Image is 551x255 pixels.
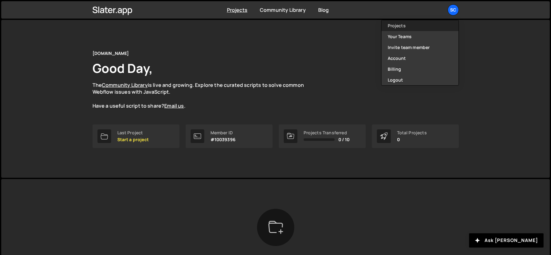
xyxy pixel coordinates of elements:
[382,53,458,64] a: Account
[93,60,153,77] h1: Good Day,
[260,7,306,13] a: Community Library
[469,233,544,248] button: Ask [PERSON_NAME]
[318,7,329,13] a: Blog
[382,42,458,53] a: Invite team member
[397,137,427,142] p: 0
[93,50,129,57] div: [DOMAIN_NAME]
[210,137,236,142] p: #10039396
[338,137,350,142] span: 0 / 10
[210,130,236,135] div: Member ID
[93,82,316,110] p: The is live and growing. Explore the curated scripts to solve common Webflow issues with JavaScri...
[382,74,458,85] button: Logout
[93,124,179,148] a: Last Project Start a project
[382,64,458,74] a: Billing
[117,137,149,142] p: Start a project
[102,82,148,88] a: Community Library
[164,102,184,109] a: Email us
[227,7,247,13] a: Projects
[397,130,427,135] div: Total Projects
[304,130,350,135] div: Projects Transferred
[448,4,459,16] a: Sc
[117,130,149,135] div: Last Project
[382,20,458,31] a: Projects
[382,31,458,42] a: Your Teams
